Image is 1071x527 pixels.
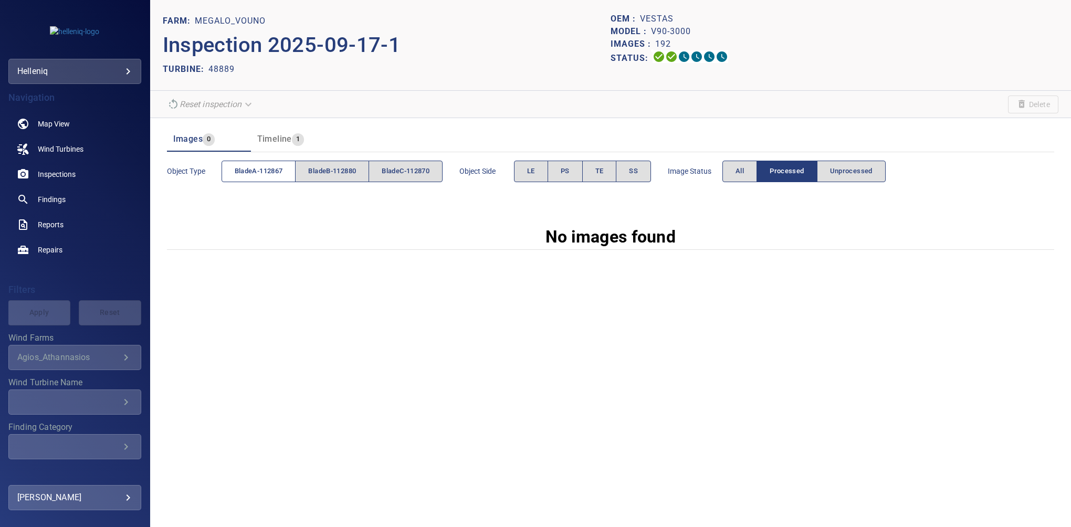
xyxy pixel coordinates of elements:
label: Wind Farms [8,334,141,342]
p: TURBINE: [163,63,208,76]
div: Finding Category [8,434,141,459]
div: imageStatus [722,161,886,182]
p: Status: [611,50,653,66]
span: Unable to delete the inspection due to your user permissions [1008,96,1058,113]
button: TE [582,161,617,182]
label: Wind Turbine Name [8,378,141,387]
div: Agios_Athannasios [17,352,120,362]
span: 0 [203,133,215,145]
p: V90-3000 [651,25,691,38]
p: 192 [655,38,671,50]
div: Unable to reset the inspection due to your user permissions [163,95,258,113]
label: Finding Category [8,423,141,431]
svg: Matching 0% [703,50,716,63]
span: Processed [770,165,804,177]
em: Reset inspection [180,99,241,109]
button: bladeA-112867 [222,161,296,182]
span: SS [629,165,638,177]
p: Images : [611,38,655,50]
span: Images [173,134,203,144]
button: Processed [757,161,817,182]
p: Megalo_Vouno [195,15,266,27]
a: repairs noActive [8,237,141,262]
span: bladeA-112867 [235,165,283,177]
button: bladeB-112880 [295,161,369,182]
button: bladeC-112870 [369,161,443,182]
svg: Uploading 100% [653,50,665,63]
button: Unprocessed [817,161,886,182]
span: Map View [38,119,70,129]
p: Inspection 2025-09-17-1 [163,29,611,61]
div: helleniq [8,59,141,84]
a: windturbines noActive [8,136,141,162]
label: Finding Type [8,468,141,476]
div: Reset inspection [163,95,258,113]
span: Unprocessed [830,165,873,177]
svg: ML Processing 0% [690,50,703,63]
span: Object Side [459,166,514,176]
span: 1 [292,133,304,145]
div: [PERSON_NAME] [17,489,132,506]
a: findings noActive [8,187,141,212]
p: No images found [545,224,676,249]
button: All [722,161,757,182]
p: Vestas [640,13,674,25]
div: helleniq [17,63,132,80]
div: objectType [222,161,443,182]
span: Findings [38,194,66,205]
h4: Filters [8,284,141,295]
span: Object type [167,166,222,176]
img: helleniq-logo [50,26,99,37]
p: Model : [611,25,651,38]
span: TE [595,165,604,177]
h4: Navigation [8,92,141,103]
button: SS [616,161,651,182]
div: Wind Farms [8,345,141,370]
button: PS [548,161,583,182]
span: Reports [38,219,64,230]
svg: Classification 0% [716,50,728,63]
p: OEM : [611,13,640,25]
a: map noActive [8,111,141,136]
span: Timeline [257,134,292,144]
span: bladeC-112870 [382,165,429,177]
span: bladeB-112880 [308,165,356,177]
p: 48889 [208,63,235,76]
span: Repairs [38,245,62,255]
a: reports noActive [8,212,141,237]
span: PS [561,165,570,177]
span: All [736,165,744,177]
div: Wind Turbine Name [8,389,141,415]
a: inspections noActive [8,162,141,187]
span: Image Status [668,166,722,176]
span: Wind Turbines [38,144,83,154]
span: LE [527,165,535,177]
svg: Selecting 0% [678,50,690,63]
span: Inspections [38,169,76,180]
p: FARM: [163,15,195,27]
svg: Data Formatted 100% [665,50,678,63]
div: objectSide [514,161,651,182]
button: LE [514,161,548,182]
